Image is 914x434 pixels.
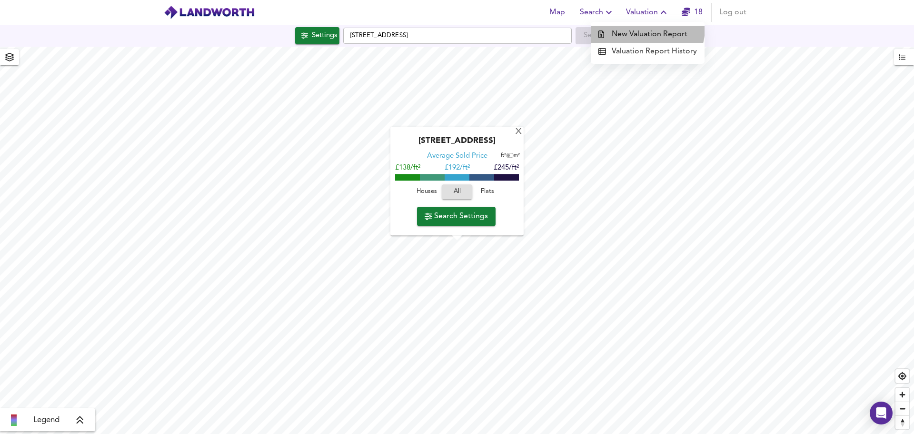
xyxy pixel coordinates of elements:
[411,185,442,200] button: Houses
[546,6,568,19] span: Map
[626,6,669,19] span: Valuation
[677,3,707,22] button: 18
[295,27,339,44] button: Settings
[895,369,909,383] button: Find my location
[472,185,503,200] button: Flats
[515,128,523,137] div: X
[417,207,496,226] button: Search Settings
[580,6,615,19] span: Search
[895,402,909,415] button: Zoom out
[622,3,673,22] button: Valuation
[576,3,618,22] button: Search
[591,26,705,43] a: New Valuation Report
[343,28,572,44] input: Enter a location...
[870,402,893,424] div: Open Intercom Messenger
[715,3,750,22] button: Log out
[445,165,470,172] span: £ 192/ft²
[501,153,506,159] span: ft²
[33,414,60,426] span: Legend
[542,3,572,22] button: Map
[475,187,500,198] span: Flats
[682,6,703,19] a: 18
[425,210,488,223] span: Search Settings
[295,27,339,44] div: Click to configure Search Settings
[312,30,337,42] div: Settings
[719,6,746,19] span: Log out
[895,415,909,429] button: Reset bearing to north
[494,165,519,172] span: £245/ft²
[395,137,519,152] div: [STREET_ADDRESS]
[442,185,472,200] button: All
[591,43,705,60] a: Valuation Report History
[164,5,255,20] img: logo
[427,152,487,161] div: Average Sold Price
[447,187,467,198] span: All
[895,402,909,415] span: Zoom out
[514,153,520,159] span: m²
[395,165,420,172] span: £138/ft²
[414,187,439,198] span: Houses
[895,416,909,429] span: Reset bearing to north
[895,388,909,402] button: Zoom in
